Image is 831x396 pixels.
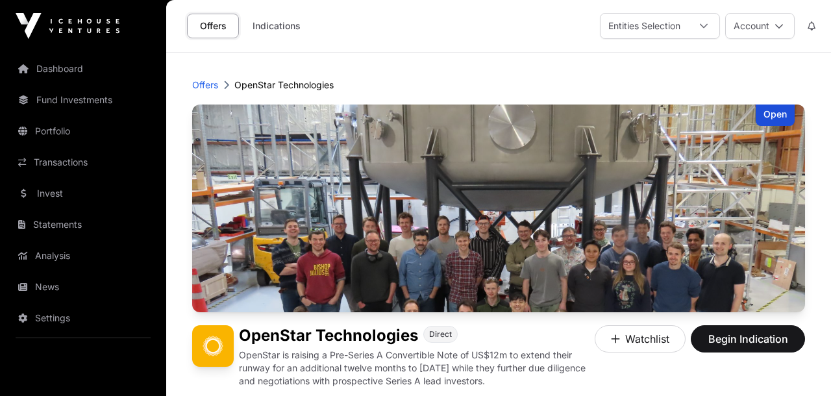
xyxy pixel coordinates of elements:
[595,325,686,353] button: Watchlist
[10,117,156,145] a: Portfolio
[192,105,805,312] img: OpenStar Technologies
[10,55,156,83] a: Dashboard
[691,325,805,353] button: Begin Indication
[10,241,156,270] a: Analysis
[10,273,156,301] a: News
[16,13,119,39] img: Icehouse Ventures Logo
[756,105,795,126] div: Open
[239,325,418,346] h1: OpenStar Technologies
[192,79,218,92] a: Offers
[766,334,831,396] iframe: Chat Widget
[601,14,688,38] div: Entities Selection
[725,13,795,39] button: Account
[10,86,156,114] a: Fund Investments
[187,14,239,38] a: Offers
[429,329,452,340] span: Direct
[239,349,595,388] p: OpenStar is raising a Pre-Series A Convertible Note of US$12m to extend their runway for an addit...
[10,148,156,177] a: Transactions
[707,331,789,347] span: Begin Indication
[691,338,805,351] a: Begin Indication
[234,79,334,92] p: OpenStar Technologies
[10,179,156,208] a: Invest
[192,325,234,367] img: OpenStar Technologies
[244,14,309,38] a: Indications
[10,304,156,332] a: Settings
[10,210,156,239] a: Statements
